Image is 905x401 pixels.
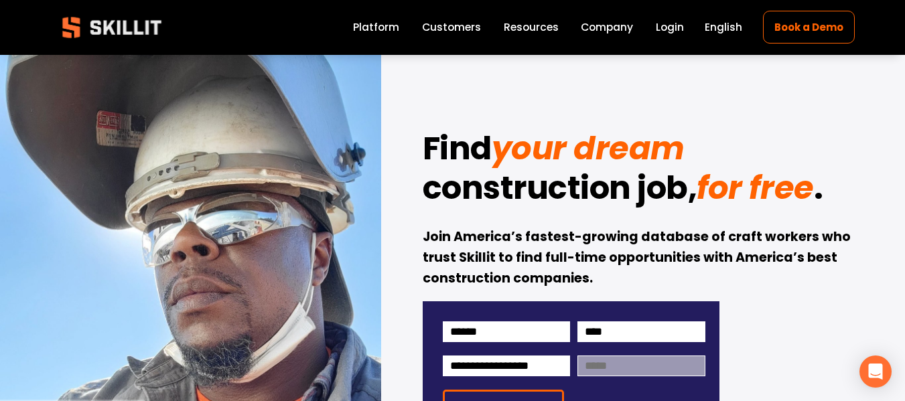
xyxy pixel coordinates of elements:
[423,126,492,171] strong: Find
[51,7,173,48] img: Skillit
[656,19,684,37] a: Login
[697,165,813,210] em: for free
[422,19,481,37] a: Customers
[504,19,559,37] a: folder dropdown
[423,165,697,210] strong: construction job,
[705,19,742,35] span: English
[705,19,742,37] div: language picker
[814,165,823,210] strong: .
[423,228,853,287] strong: Join America’s fastest-growing database of craft workers who trust Skillit to find full-time oppo...
[763,11,854,44] a: Book a Demo
[353,19,399,37] a: Platform
[492,126,685,171] em: your dream
[859,355,892,388] div: Open Intercom Messenger
[504,19,559,35] span: Resources
[581,19,633,37] a: Company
